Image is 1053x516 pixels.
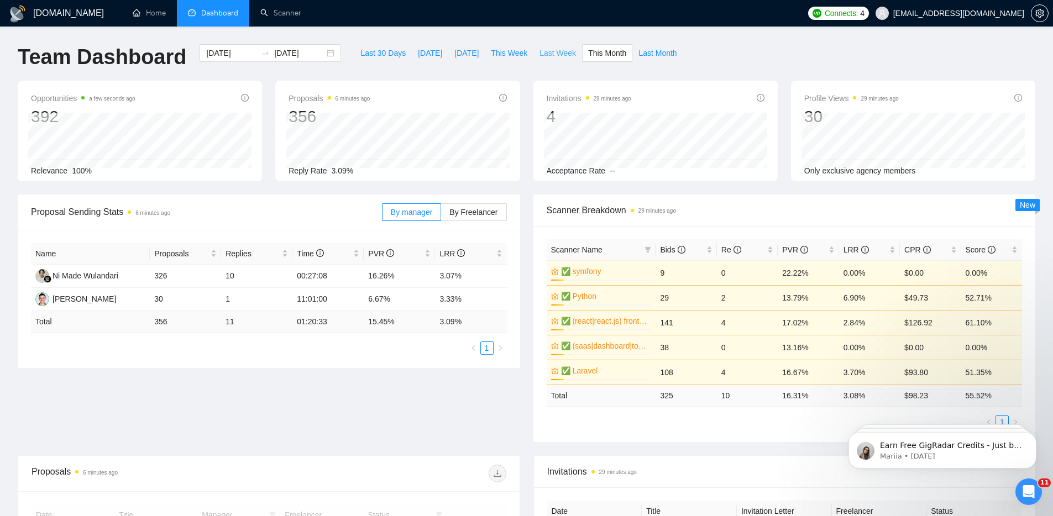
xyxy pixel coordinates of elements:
[547,203,1023,217] span: Scanner Breakdown
[717,385,778,406] td: 10
[900,385,961,406] td: $ 98.23
[150,288,221,311] td: 30
[547,385,656,406] td: Total
[221,243,292,265] th: Replies
[660,245,685,254] span: Bids
[844,245,869,254] span: LRR
[435,288,506,311] td: 3.33%
[221,265,292,288] td: 10
[778,360,839,385] td: 16.67%
[412,44,448,62] button: [DATE]
[900,335,961,360] td: $0.00
[599,469,637,475] time: 29 minutes ago
[839,260,900,285] td: 0.00%
[89,96,135,102] time: a few seconds ago
[297,249,323,258] span: Time
[72,166,92,175] span: 100%
[261,49,270,57] span: to
[961,285,1022,310] td: 52.71%
[292,288,364,311] td: 11:01:00
[656,285,716,310] td: 29
[717,335,778,360] td: 0
[721,245,741,254] span: Re
[470,345,477,351] span: left
[839,285,900,310] td: 6.90%
[364,311,435,333] td: 15.45 %
[150,265,221,288] td: 326
[904,245,930,254] span: CPR
[491,47,527,59] span: This Week
[32,465,269,482] div: Proposals
[656,360,716,385] td: 108
[274,47,324,59] input: End date
[561,365,649,377] a: ✅ Laravel
[467,341,480,355] li: Previous Page
[1014,94,1022,102] span: info-circle
[638,208,676,214] time: 29 minutes ago
[150,243,221,265] th: Proposals
[435,311,506,333] td: 3.09 %
[717,310,778,335] td: 4
[825,7,858,19] span: Connects:
[717,285,778,310] td: 2
[364,265,435,288] td: 16.26%
[561,265,649,277] a: ✅ symfony
[813,9,821,18] img: upwork-logo.png
[221,311,292,333] td: 11
[582,44,632,62] button: This Month
[860,7,865,19] span: 4
[241,94,249,102] span: info-circle
[551,367,559,375] span: crown
[778,385,839,406] td: 16.31 %
[9,5,27,23] img: logo
[656,385,716,406] td: 325
[35,294,116,303] a: EP[PERSON_NAME]
[632,44,683,62] button: Last Month
[961,385,1022,406] td: 55.52 %
[133,8,166,18] a: homeHome
[360,47,406,59] span: Last 30 Days
[18,44,186,70] h1: Team Dashboard
[900,285,961,310] td: $49.73
[391,208,432,217] span: By manager
[900,310,961,335] td: $126.92
[656,310,716,335] td: 141
[368,249,394,258] span: PVR
[782,245,808,254] span: PVR
[778,335,839,360] td: 13.16%
[260,8,301,18] a: searchScanner
[467,341,480,355] button: left
[44,275,51,283] img: gigradar-bm.png
[289,106,370,127] div: 356
[292,265,364,288] td: 00:27:08
[35,269,49,283] img: NM
[610,166,615,175] span: --
[206,47,256,59] input: Start date
[31,243,150,265] th: Name
[497,345,504,351] span: right
[480,341,494,355] li: 1
[31,166,67,175] span: Relevance
[1020,201,1035,209] span: New
[418,47,442,59] span: [DATE]
[900,260,961,285] td: $0.00
[961,335,1022,360] td: 0.00%
[900,360,961,385] td: $93.80
[481,342,493,354] a: 1
[1031,9,1048,18] span: setting
[150,311,221,333] td: 356
[551,342,559,350] span: crown
[226,248,280,260] span: Replies
[839,310,900,335] td: 2.84%
[31,311,150,333] td: Total
[547,106,631,127] div: 4
[561,315,649,327] a: ✅ (react|react.js) frontend
[494,341,507,355] li: Next Page
[261,49,270,57] span: swap-right
[717,260,778,285] td: 0
[778,310,839,335] td: 17.02%
[336,96,370,102] time: 6 minutes ago
[31,205,382,219] span: Proposal Sending Stats
[83,470,118,476] time: 6 minutes ago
